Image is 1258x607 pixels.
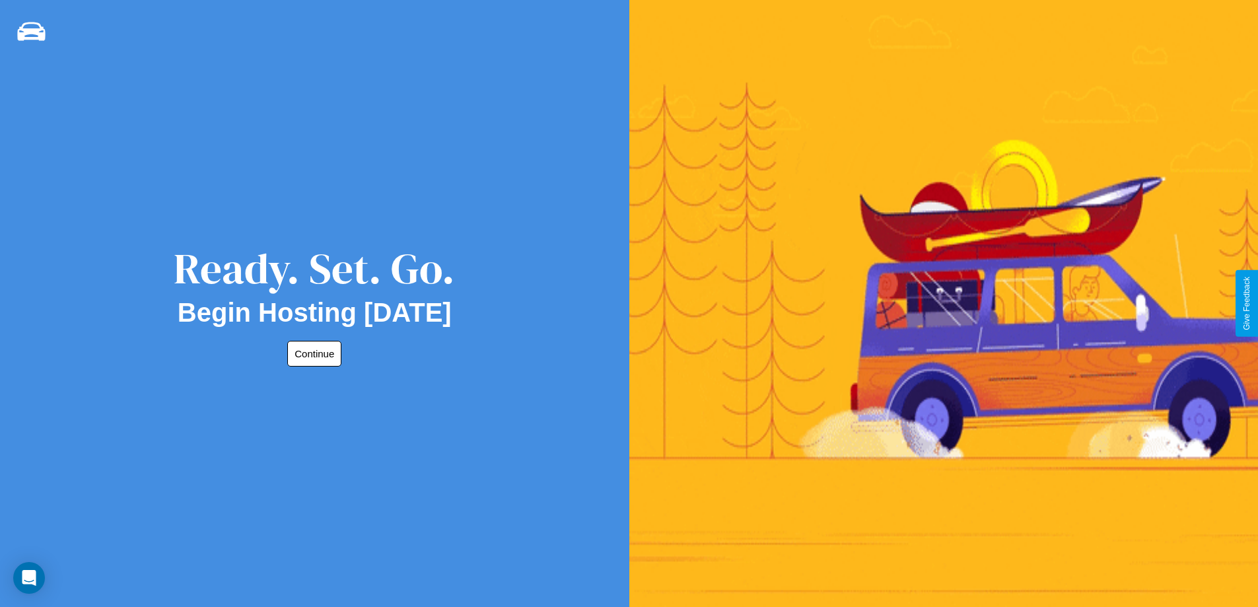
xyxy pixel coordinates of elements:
h2: Begin Hosting [DATE] [178,298,452,328]
div: Give Feedback [1242,277,1251,330]
button: Continue [287,341,341,367]
div: Ready. Set. Go. [174,239,455,298]
div: Open Intercom Messenger [13,562,45,594]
